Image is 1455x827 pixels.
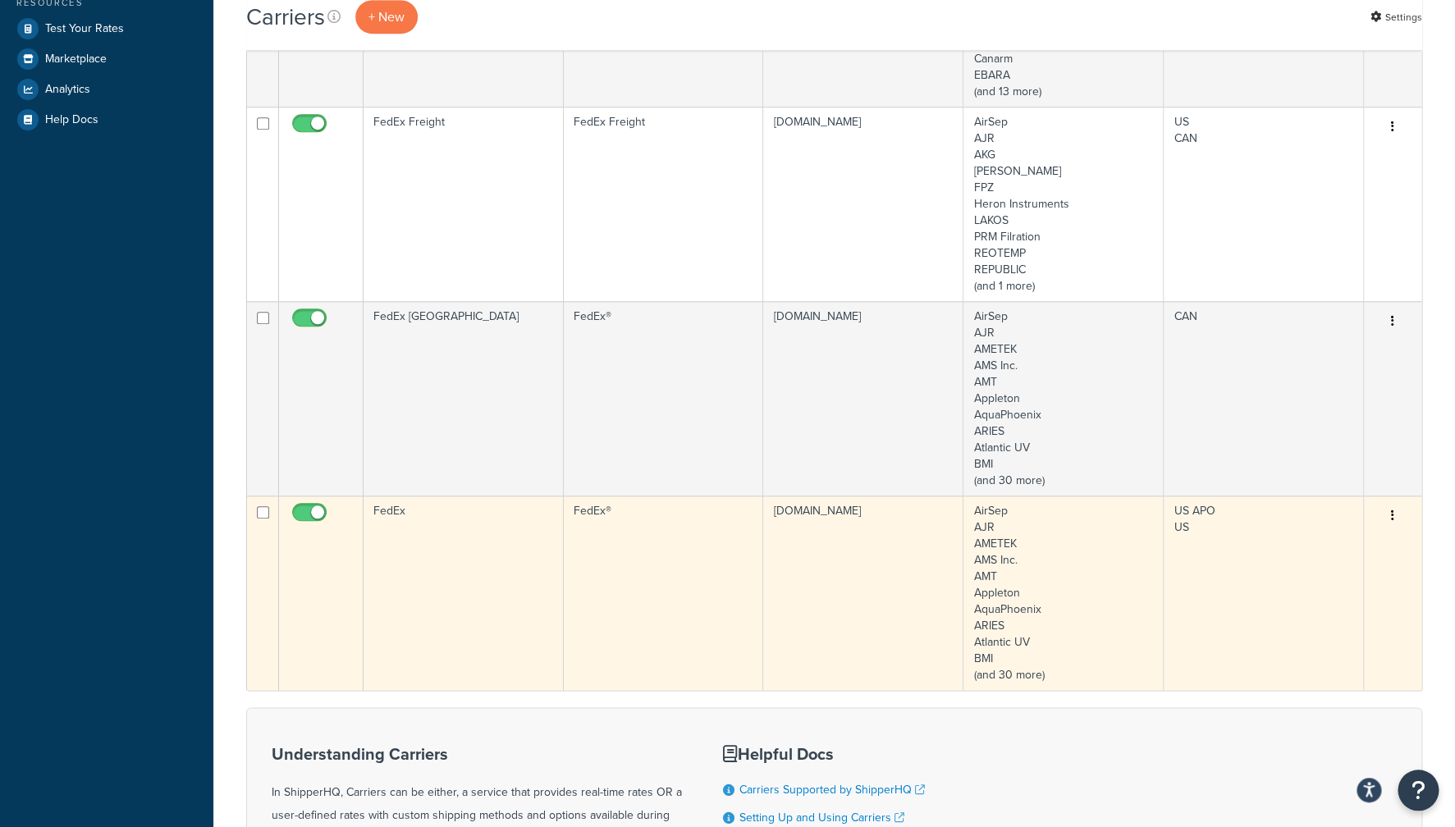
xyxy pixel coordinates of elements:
a: Test Your Rates [12,14,201,43]
h3: Understanding Carriers [272,745,682,763]
td: FedEx® [564,301,764,496]
td: [DOMAIN_NAME] [763,107,963,301]
td: AirSep AJR AMETEK AMS Inc. AMT Appleton AquaPhoenix ARIES Atlantic UV BMI (and 30 more) [963,496,1164,690]
a: Carriers Supported by ShipperHQ [739,781,925,798]
td: US CAN [1164,107,1364,301]
a: Setting Up and Using Carriers [739,809,904,826]
span: Analytics [45,83,90,97]
td: CAN [1164,301,1364,496]
td: FedEx [GEOGRAPHIC_DATA] [364,301,564,496]
td: FedEx Freight [364,107,564,301]
h1: Carriers [246,1,325,33]
a: Help Docs [12,105,201,135]
td: FedEx® [564,496,764,690]
td: AirSep AJR AKG [PERSON_NAME] FPZ Heron Instruments LAKOS PRM Filration REOTEMP REPUBLIC (and 1 more) [963,107,1164,301]
a: Settings [1370,6,1422,29]
td: [DOMAIN_NAME] [763,496,963,690]
td: FedEx [364,496,564,690]
td: AirSep AJR AMETEK AMS Inc. AMT Appleton AquaPhoenix ARIES Atlantic UV BMI (and 30 more) [963,301,1164,496]
span: Marketplace [45,53,107,66]
a: Marketplace [12,44,201,74]
span: Help Docs [45,113,98,127]
a: Analytics [12,75,201,104]
td: [DOMAIN_NAME] [763,301,963,496]
td: US APO US [1164,496,1364,690]
td: FedEx Freight [564,107,764,301]
span: Test Your Rates [45,22,124,36]
button: Open Resource Center [1398,770,1439,811]
h3: Helpful Docs [723,745,937,763]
